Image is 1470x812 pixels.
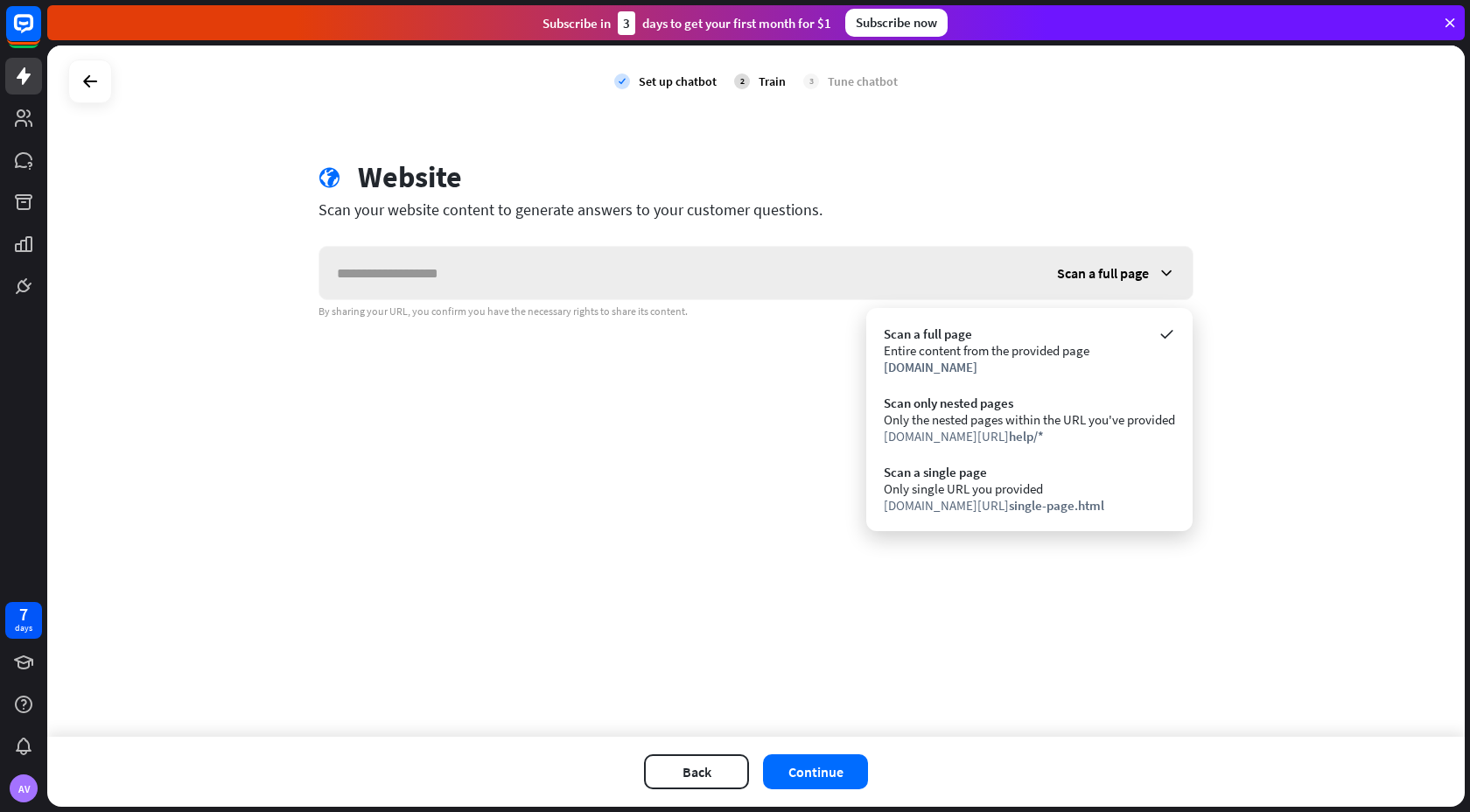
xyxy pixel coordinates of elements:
[884,342,1175,359] div: Entire content from the provided page
[318,199,1193,220] div: Scan your website content to generate answers to your customer questions.
[803,73,819,89] div: 3
[14,7,66,59] button: Open LiveChat chat widget
[318,304,1193,318] div: By sharing your URL, you confirm you have the necessary rights to share its content.
[1009,428,1044,444] span: help/*
[614,73,630,89] i: check
[884,411,1175,428] div: Only the nested pages within the URL you've provided
[15,622,32,634] div: days
[884,395,1175,411] div: Scan only nested pages
[5,602,42,639] a: 7 days
[884,480,1175,497] div: Only single URL you provided
[884,359,977,375] span: [DOMAIN_NAME]
[1057,264,1149,282] span: Scan a full page
[763,754,868,789] button: Continue
[884,497,1175,514] div: [DOMAIN_NAME][URL]
[358,159,462,195] div: Website
[1009,497,1104,514] span: single-page.html
[734,73,750,89] div: 2
[644,754,749,789] button: Back
[828,73,898,89] div: Tune chatbot
[759,73,786,89] div: Train
[884,464,1175,480] div: Scan a single page
[618,11,635,35] div: 3
[884,325,1175,342] div: Scan a full page
[845,9,948,37] div: Subscribe now
[318,167,340,189] i: globe
[10,774,38,802] div: AV
[542,11,831,35] div: Subscribe in days to get your first month for $1
[884,428,1175,444] div: [DOMAIN_NAME][URL]
[639,73,717,89] div: Set up chatbot
[19,606,28,622] div: 7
